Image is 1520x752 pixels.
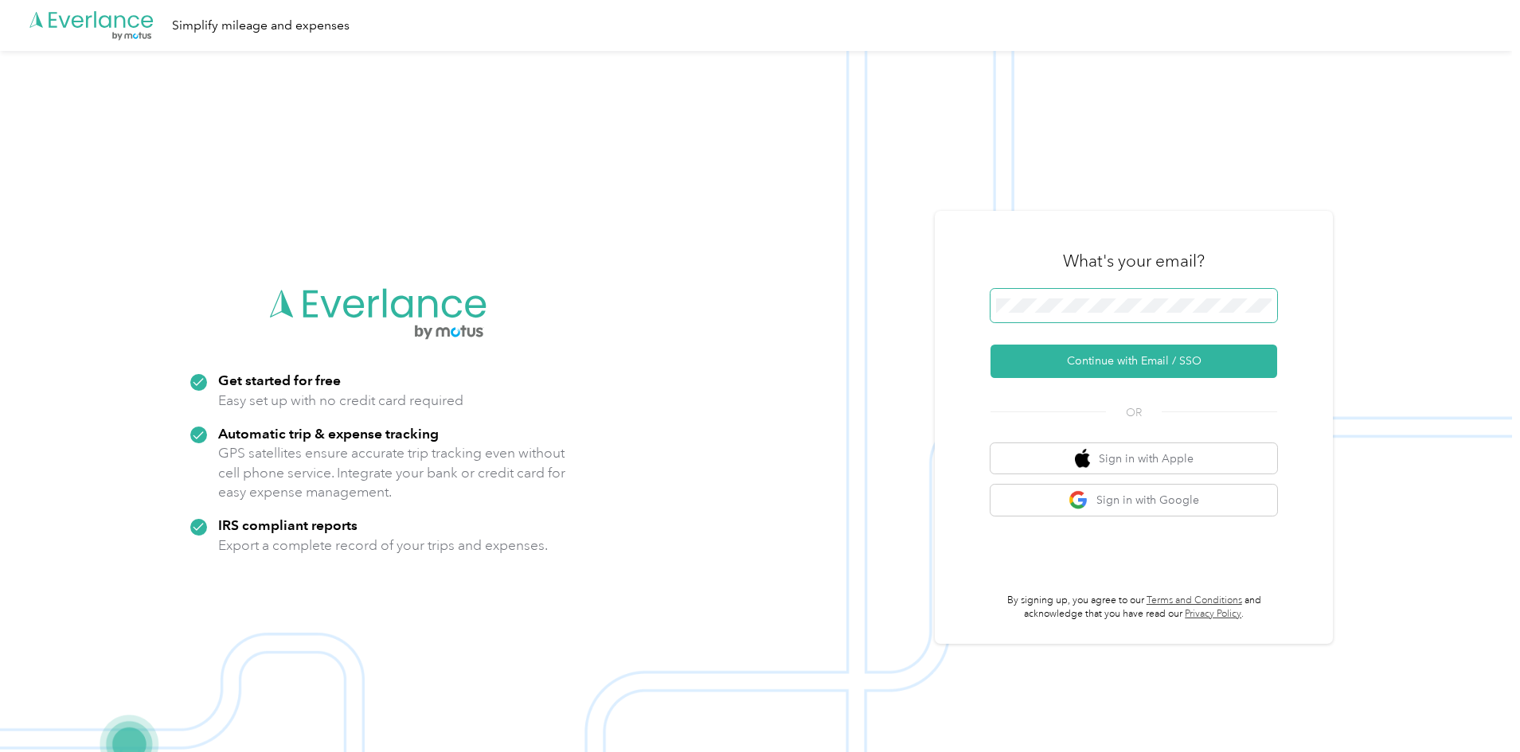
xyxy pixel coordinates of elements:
[1063,250,1205,272] h3: What's your email?
[991,485,1277,516] button: google logoSign in with Google
[1147,594,1242,606] a: Terms and Conditions
[218,391,463,411] p: Easy set up with no credit card required
[172,16,350,36] div: Simplify mileage and expenses
[1069,490,1088,510] img: google logo
[991,443,1277,474] button: apple logoSign in with Apple
[218,425,439,442] strong: Automatic trip & expense tracking
[1185,608,1241,620] a: Privacy Policy
[1106,404,1162,421] span: OR
[1075,449,1091,469] img: apple logo
[218,536,548,555] p: Export a complete record of your trips and expenses.
[218,372,341,388] strong: Get started for free
[991,594,1277,621] p: By signing up, you agree to our and acknowledge that you have read our .
[991,345,1277,378] button: Continue with Email / SSO
[218,516,358,533] strong: IRS compliant reports
[218,443,566,502] p: GPS satellites ensure accurate trip tracking even without cell phone service. Integrate your bank...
